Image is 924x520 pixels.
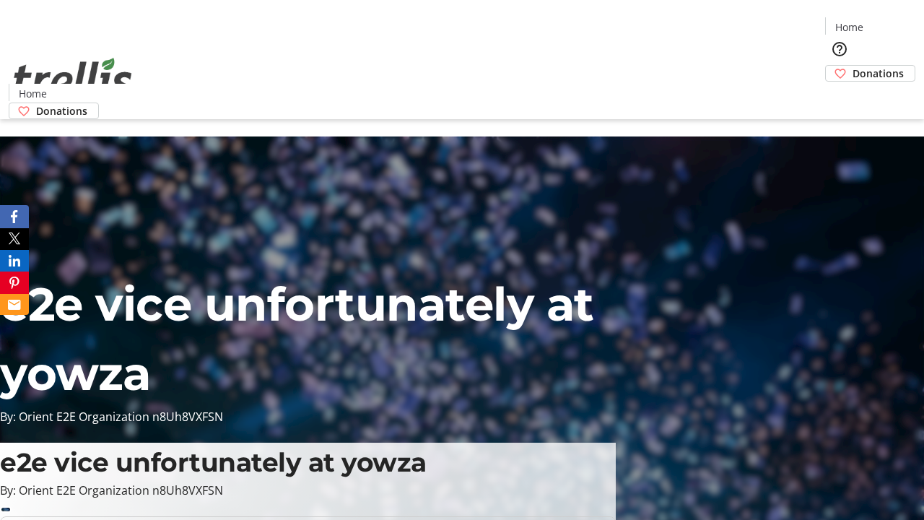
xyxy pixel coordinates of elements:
a: Donations [9,103,99,119]
span: Home [835,19,863,35]
span: Home [19,86,47,101]
span: Donations [853,66,904,81]
img: Orient E2E Organization n8Uh8VXFSN's Logo [9,42,137,114]
a: Home [9,86,56,101]
button: Help [825,35,854,64]
a: Home [826,19,872,35]
a: Donations [825,65,915,82]
button: Cart [825,82,854,110]
span: Donations [36,103,87,118]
